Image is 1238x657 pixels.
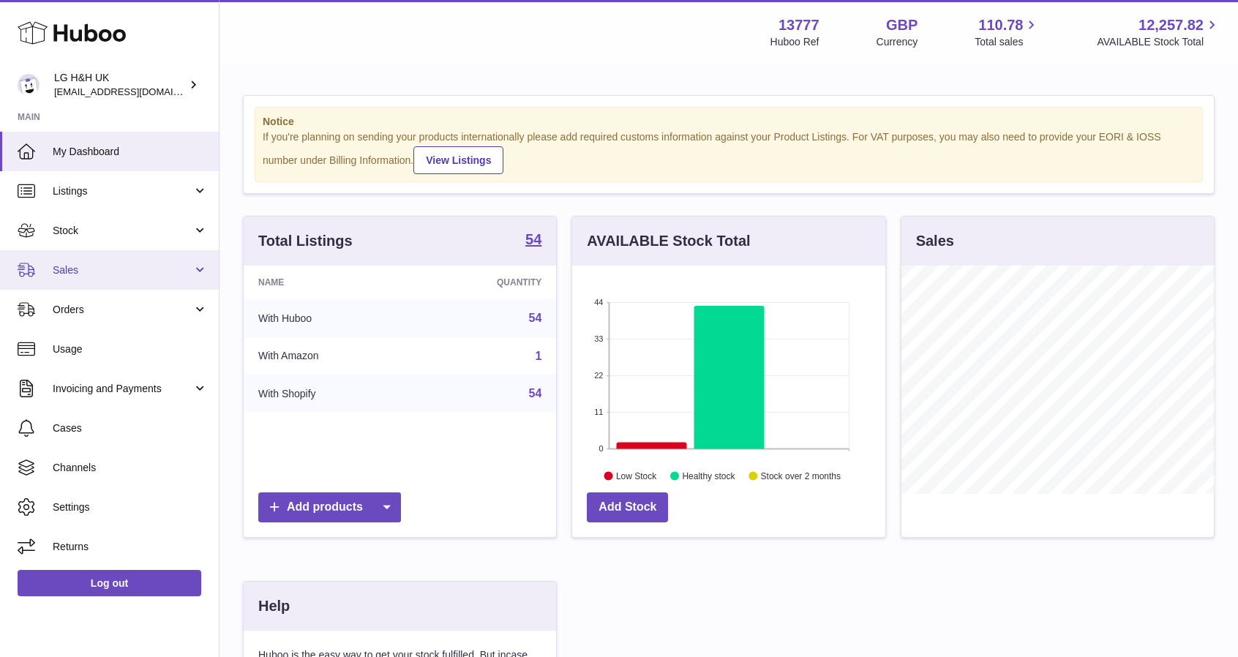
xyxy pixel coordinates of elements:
span: Usage [53,342,208,356]
div: Currency [877,35,918,49]
a: 110.78 Total sales [975,15,1040,49]
div: If you're planning on sending your products internationally please add required customs informati... [263,130,1195,174]
span: Cases [53,421,208,435]
span: AVAILABLE Stock Total [1097,35,1220,49]
a: View Listings [413,146,503,174]
text: 22 [595,371,604,380]
div: Huboo Ref [770,35,819,49]
img: veechen@lghnh.co.uk [18,74,40,96]
strong: GBP [886,15,918,35]
th: Quantity [415,266,556,299]
a: Add products [258,492,401,522]
td: With Huboo [244,299,415,337]
span: Returns [53,540,208,554]
h3: Total Listings [258,231,353,251]
td: With Shopify [244,375,415,413]
span: My Dashboard [53,145,208,159]
span: Channels [53,461,208,475]
span: Invoicing and Payments [53,382,192,396]
span: Orders [53,303,192,317]
text: 44 [595,298,604,307]
span: Stock [53,224,192,238]
a: 54 [529,387,542,399]
span: Settings [53,500,208,514]
a: 54 [529,312,542,324]
text: 33 [595,334,604,343]
strong: 13777 [779,15,819,35]
a: 12,257.82 AVAILABLE Stock Total [1097,15,1220,49]
a: 1 [535,350,541,362]
text: Stock over 2 months [761,470,841,481]
strong: Notice [263,115,1195,129]
strong: 54 [525,232,541,247]
h3: Sales [916,231,954,251]
text: Low Stock [616,470,657,481]
text: Healthy stock [683,470,736,481]
text: 11 [595,408,604,416]
td: With Amazon [244,337,415,375]
span: Total sales [975,35,1040,49]
div: LG H&H UK [54,71,186,99]
span: Sales [53,263,192,277]
a: Log out [18,570,201,596]
span: 110.78 [978,15,1023,35]
h3: Help [258,596,290,616]
span: Listings [53,184,192,198]
text: 0 [599,444,604,453]
span: [EMAIL_ADDRESS][DOMAIN_NAME] [54,86,215,97]
a: 54 [525,232,541,249]
span: 12,257.82 [1138,15,1204,35]
a: Add Stock [587,492,668,522]
th: Name [244,266,415,299]
h3: AVAILABLE Stock Total [587,231,750,251]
